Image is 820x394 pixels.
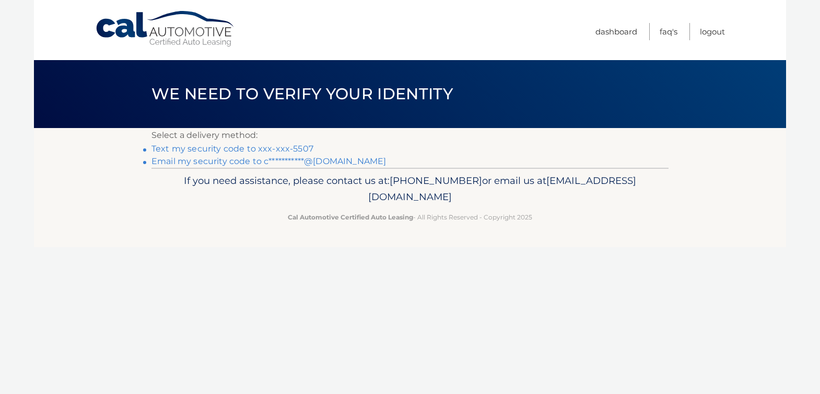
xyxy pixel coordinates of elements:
a: FAQ's [660,23,677,40]
p: If you need assistance, please contact us at: or email us at [158,172,662,206]
p: Select a delivery method: [151,128,669,143]
span: [PHONE_NUMBER] [390,175,482,187]
p: - All Rights Reserved - Copyright 2025 [158,212,662,223]
span: We need to verify your identity [151,84,453,103]
a: Text my security code to xxx-xxx-5507 [151,144,313,154]
strong: Cal Automotive Certified Auto Leasing [288,213,413,221]
a: Logout [700,23,725,40]
a: Dashboard [595,23,637,40]
a: Cal Automotive [95,10,236,48]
